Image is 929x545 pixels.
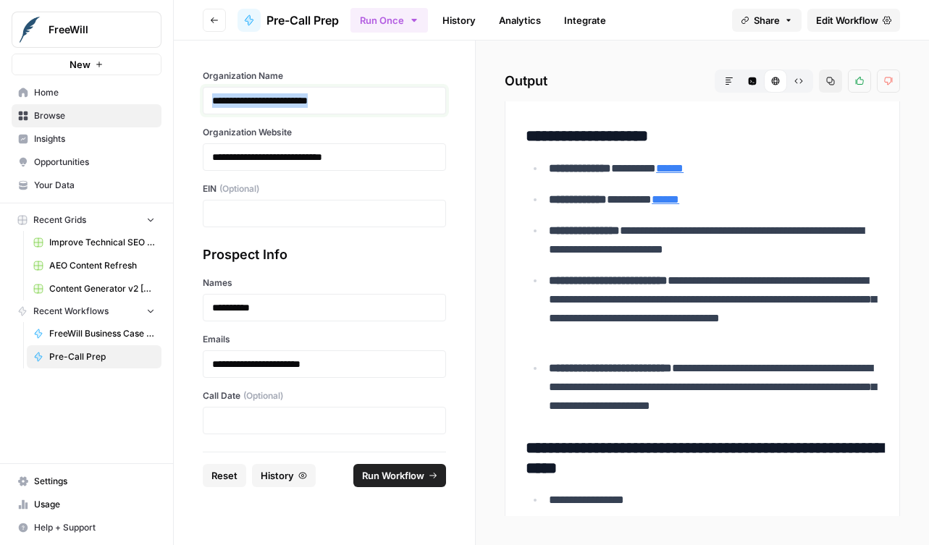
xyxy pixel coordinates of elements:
button: Run Workflow [353,464,446,487]
span: AEO Content Refresh [49,259,155,272]
span: Run Workflow [362,468,424,483]
label: Organization Website [203,126,446,139]
a: AEO Content Refresh [27,254,161,277]
a: Edit Workflow [807,9,900,32]
label: EIN [203,182,446,195]
button: Run Once [350,8,428,33]
a: Pre-Call Prep [237,9,339,32]
span: Browse [34,109,155,122]
span: New [70,57,91,72]
a: Insights [12,127,161,151]
span: (Optional) [219,182,259,195]
button: History [252,464,316,487]
a: Integrate [555,9,615,32]
span: Usage [34,498,155,511]
span: FreeWill [49,22,136,37]
span: Improve Technical SEO for Page [49,236,155,249]
span: Share [754,13,780,28]
span: Your Data [34,179,155,192]
span: Help + Support [34,521,155,534]
a: Home [12,81,161,104]
div: Prospect Info [203,245,446,265]
h2: Output [505,69,900,93]
span: Reset [211,468,237,483]
span: Edit Workflow [816,13,878,28]
span: Insights [34,132,155,145]
span: (Optional) [243,389,283,402]
a: Improve Technical SEO for Page [27,231,161,254]
label: Organization Name [203,69,446,83]
a: Your Data [12,174,161,197]
button: Help + Support [12,516,161,539]
span: Recent Grids [33,214,86,227]
button: New [12,54,161,75]
span: History [261,468,294,483]
a: Content Generator v2 [DRAFT] Test [27,277,161,300]
a: Analytics [490,9,550,32]
button: Recent Workflows [12,300,161,322]
span: Pre-Call Prep [49,350,155,363]
span: Home [34,86,155,99]
span: Pre-Call Prep [266,12,339,29]
span: Settings [34,475,155,488]
button: Recent Grids [12,209,161,231]
label: Emails [203,333,446,346]
span: FreeWill Business Case Generator v2 [49,327,155,340]
span: Content Generator v2 [DRAFT] Test [49,282,155,295]
button: Workspace: FreeWill [12,12,161,48]
button: Share [732,9,802,32]
a: FreeWill Business Case Generator v2 [27,322,161,345]
span: Opportunities [34,156,155,169]
span: Recent Workflows [33,305,109,318]
a: Opportunities [12,151,161,174]
a: History [434,9,484,32]
a: Usage [12,493,161,516]
img: FreeWill Logo [17,17,43,43]
a: Browse [12,104,161,127]
label: Call Date [203,389,446,402]
button: Reset [203,464,246,487]
a: Pre-Call Prep [27,345,161,368]
a: Settings [12,470,161,493]
label: Names [203,276,446,290]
